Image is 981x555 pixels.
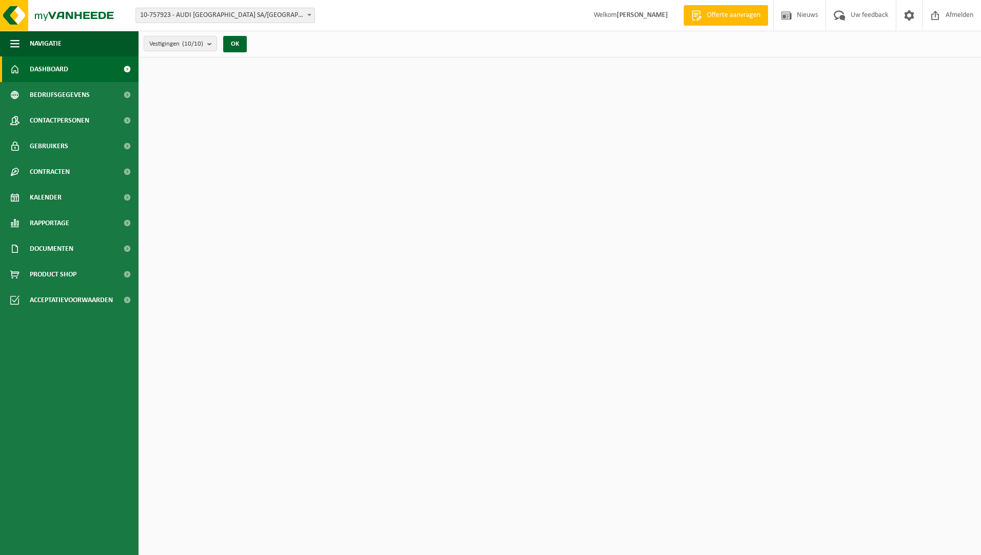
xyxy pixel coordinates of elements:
[223,36,247,52] button: OK
[144,36,217,51] button: Vestigingen(10/10)
[135,8,315,23] span: 10-757923 - AUDI BRUSSELS SA/NV - VORST
[30,56,68,82] span: Dashboard
[617,11,668,19] strong: [PERSON_NAME]
[30,82,90,108] span: Bedrijfsgegevens
[683,5,768,26] a: Offerte aanvragen
[136,8,315,23] span: 10-757923 - AUDI BRUSSELS SA/NV - VORST
[704,10,763,21] span: Offerte aanvragen
[30,236,73,262] span: Documenten
[182,41,203,47] count: (10/10)
[30,210,69,236] span: Rapportage
[30,185,62,210] span: Kalender
[30,287,113,313] span: Acceptatievoorwaarden
[30,262,76,287] span: Product Shop
[30,108,89,133] span: Contactpersonen
[30,159,70,185] span: Contracten
[149,36,203,52] span: Vestigingen
[30,133,68,159] span: Gebruikers
[30,31,62,56] span: Navigatie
